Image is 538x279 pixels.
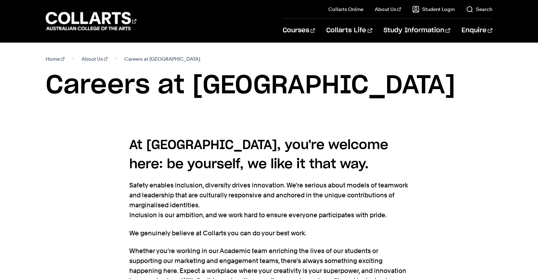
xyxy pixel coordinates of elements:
[283,19,315,42] a: Courses
[326,19,372,42] a: Collarts Life
[375,6,401,13] a: About Us
[461,19,492,42] a: Enquire
[46,11,136,31] div: Go to homepage
[46,70,492,102] h1: Careers at [GEOGRAPHIC_DATA]
[466,6,492,13] a: Search
[81,54,108,64] a: About Us
[129,136,409,174] h4: At [GEOGRAPHIC_DATA], you're welcome here: be yourself, we like it that way.
[124,54,200,64] span: Careers at [GEOGRAPHIC_DATA]
[129,180,409,220] p: Safety enables inclusion, diversity drives innovation. We're serious about models of teamwork and...
[412,6,455,13] a: Student Login
[46,54,64,64] a: Home
[384,19,450,42] a: Study Information
[328,6,363,13] a: Collarts Online
[129,228,409,238] p: We genuinely believe at Collarts you can do your best work.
